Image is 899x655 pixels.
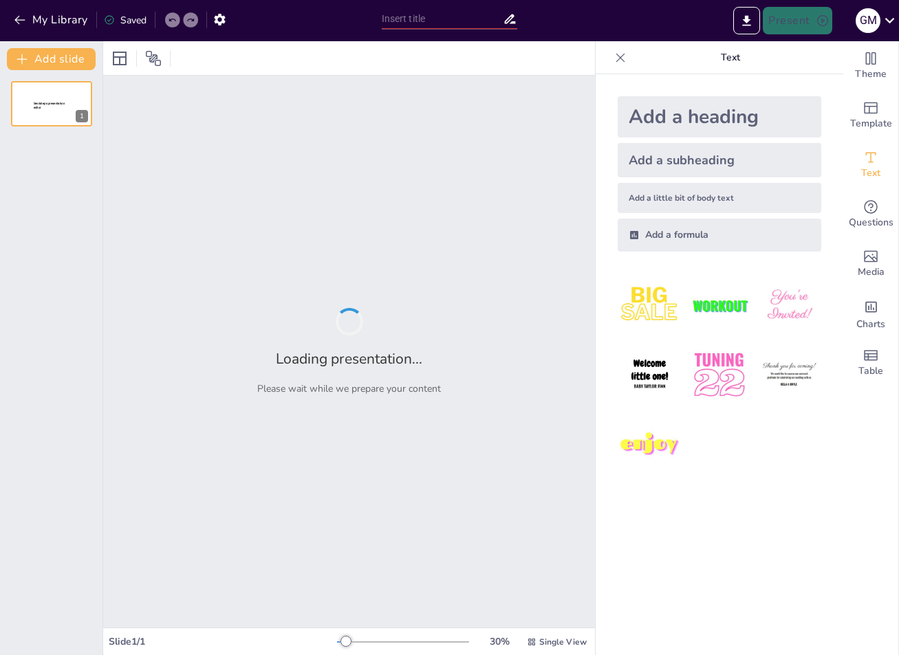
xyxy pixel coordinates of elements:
[618,96,821,137] div: Add a heading
[763,7,832,34] button: Present
[861,166,880,181] span: Text
[843,239,898,289] div: Add images, graphics, shapes or video
[276,349,422,368] h2: Loading presentation...
[843,140,898,190] div: Add text boxes
[858,364,883,379] span: Table
[855,67,887,82] span: Theme
[618,343,682,407] img: 4.jpeg
[382,9,503,29] input: Insert title
[618,274,682,337] img: 1.jpeg
[11,81,92,126] div: 1
[631,41,830,74] p: Text
[858,265,885,280] span: Media
[849,215,893,230] span: Questions
[843,338,898,388] div: Add a table
[257,382,441,395] p: Please wait while we prepare your content
[109,635,337,648] div: Slide 1 / 1
[856,8,880,33] div: G M
[618,143,821,177] div: Add a subheading
[34,102,65,109] span: Sendsteps presentation editor
[843,41,898,91] div: Change the overall theme
[850,116,892,131] span: Template
[483,635,516,648] div: 30 %
[733,7,760,34] button: Export to PowerPoint
[10,9,94,31] button: My Library
[856,7,880,34] button: G M
[618,183,821,213] div: Add a little bit of body text
[145,50,162,67] span: Position
[76,110,88,122] div: 1
[843,289,898,338] div: Add charts and graphs
[843,190,898,239] div: Get real-time input from your audience
[856,317,885,332] span: Charts
[687,343,751,407] img: 5.jpeg
[757,274,821,337] img: 3.jpeg
[618,219,821,252] div: Add a formula
[539,636,587,647] span: Single View
[618,413,682,477] img: 7.jpeg
[687,274,751,337] img: 2.jpeg
[109,47,131,69] div: Layout
[7,48,96,70] button: Add slide
[843,91,898,140] div: Add ready made slides
[757,343,821,407] img: 6.jpeg
[104,14,147,27] div: Saved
